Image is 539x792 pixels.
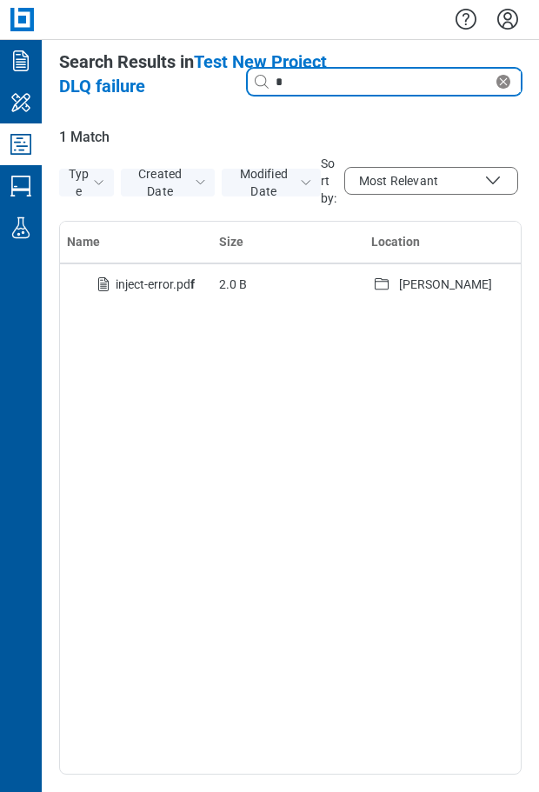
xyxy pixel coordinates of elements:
[59,51,327,97] span: Test New Project DLQ failure
[7,214,35,242] svg: Labs
[121,169,216,196] button: Created Date
[59,50,336,98] div: Search Results in
[321,155,337,207] span: Sort by:
[93,274,114,295] svg: File-icon
[371,274,392,295] svg: folder-icon
[494,4,522,34] button: Settings
[190,277,195,291] em: f
[7,47,35,75] svg: Documents
[212,263,364,305] td: 2.0 B
[7,89,35,116] svg: My Workspace
[493,71,521,92] div: Clear search
[59,169,114,196] button: Type
[7,130,35,158] svg: Studio Projects
[359,172,438,190] span: Most Relevant
[344,167,518,195] button: Sort by:
[116,277,195,291] span: inject-error.pd
[247,68,522,96] div: Clear search
[399,276,492,293] div: [PERSON_NAME]
[7,172,35,200] svg: Studio Sessions
[222,169,320,196] button: Modified Date
[59,127,522,148] span: 1 Match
